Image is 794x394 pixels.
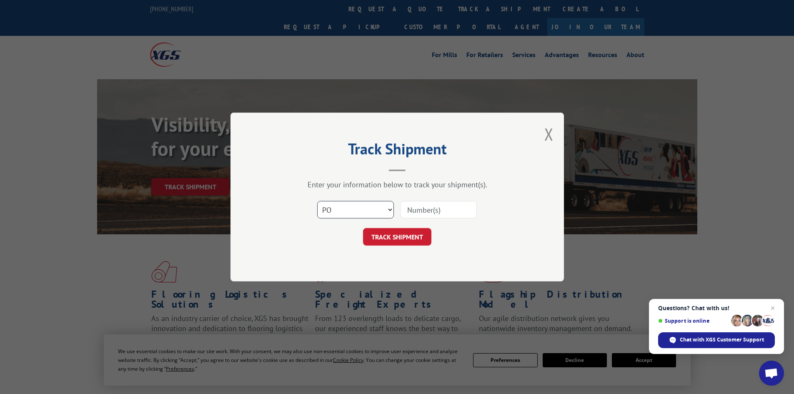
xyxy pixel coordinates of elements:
[363,228,431,246] button: TRACK SHIPMENT
[272,143,522,159] h2: Track Shipment
[400,201,477,218] input: Number(s)
[680,336,764,344] span: Chat with XGS Customer Support
[272,180,522,189] div: Enter your information below to track your shipment(s).
[658,318,728,324] span: Support is online
[658,332,775,348] span: Chat with XGS Customer Support
[658,305,775,311] span: Questions? Chat with us!
[759,361,784,386] a: Open chat
[544,123,554,145] button: Close modal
